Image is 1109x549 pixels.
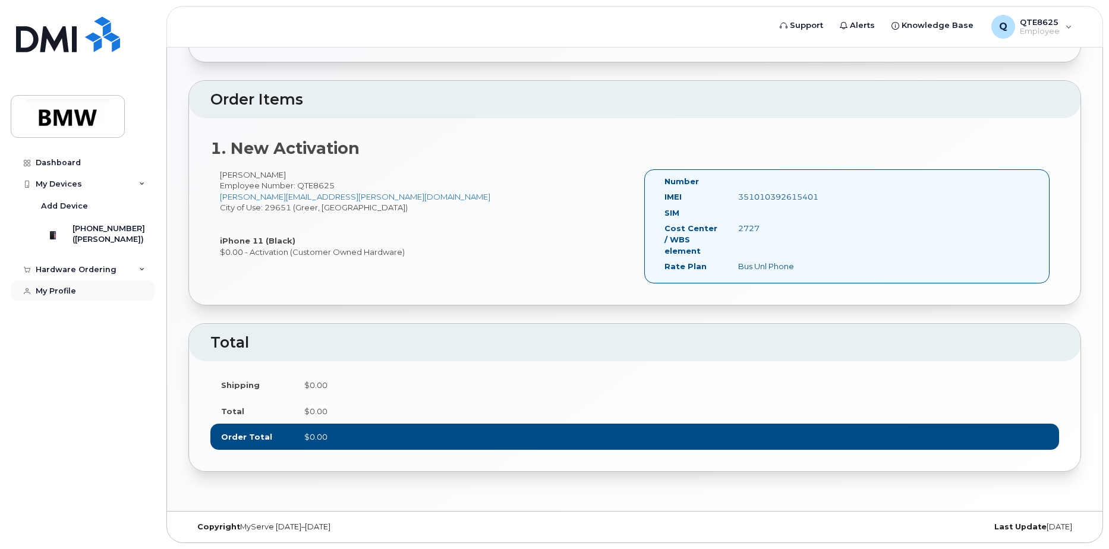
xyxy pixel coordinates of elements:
[210,335,1059,351] h2: Total
[304,380,327,390] span: $0.00
[220,192,490,201] a: [PERSON_NAME][EMAIL_ADDRESS][PERSON_NAME][DOMAIN_NAME]
[220,236,295,245] strong: iPhone 11 (Black)
[221,380,260,391] label: Shipping
[664,223,720,256] label: Cost Center / WBS element
[664,261,707,272] label: Rate Plan
[902,20,973,31] span: Knowledge Base
[1020,17,1060,27] span: QTE8625
[197,522,240,531] strong: Copyright
[221,406,244,417] label: Total
[994,522,1047,531] strong: Last Update
[221,431,272,443] label: Order Total
[783,522,1081,532] div: [DATE]
[883,14,982,37] a: Knowledge Base
[999,20,1007,34] span: Q
[1057,497,1100,540] iframe: Messenger Launcher
[210,91,1059,108] h2: Order Items
[729,191,832,203] div: 351010392615401
[664,176,699,187] label: Number
[729,223,832,234] div: 2727
[790,20,823,31] span: Support
[304,432,327,441] span: $0.00
[664,207,679,219] label: SIM
[188,522,486,532] div: MyServe [DATE]–[DATE]
[729,261,832,272] div: Bus Unl Phone
[831,14,883,37] a: Alerts
[771,14,831,37] a: Support
[210,138,360,158] strong: 1. New Activation
[983,15,1080,39] div: QTE8625
[850,20,875,31] span: Alerts
[664,191,682,203] label: IMEI
[220,181,335,190] span: Employee Number: QTE8625
[210,169,635,258] div: [PERSON_NAME] City of Use: 29651 (Greer, [GEOGRAPHIC_DATA]) $0.00 - Activation (Customer Owned Ha...
[1020,27,1060,36] span: Employee
[304,406,327,416] span: $0.00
